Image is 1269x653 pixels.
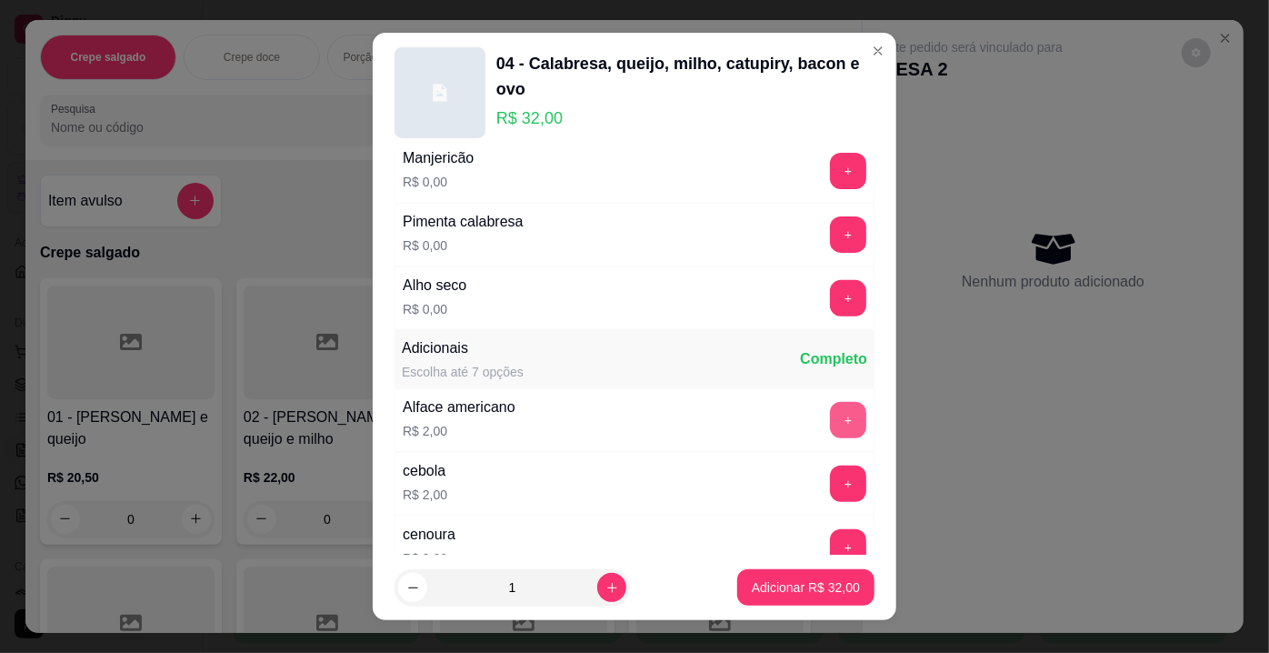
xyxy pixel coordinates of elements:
[403,524,455,546] div: cenoura
[597,573,626,602] button: increase-product-quantity
[864,36,893,65] button: Close
[403,275,466,296] div: Alho seco
[402,363,524,381] div: Escolha até 7 opções
[403,211,524,233] div: Pimenta calabresa
[737,569,874,606] button: Adicionar R$ 32,00
[398,573,427,602] button: decrease-product-quantity
[402,337,524,359] div: Adicionais
[403,397,515,418] div: Alface americano
[830,280,866,316] button: add
[800,348,867,370] div: Completo
[830,153,866,189] button: add
[830,402,866,438] button: add
[752,578,860,597] p: Adicionar R$ 32,00
[496,105,874,131] p: R$ 32,00
[403,422,515,440] p: R$ 2,00
[496,51,874,102] div: 04 - Calabresa, queijo, milho, catupiry, bacon e ovo
[403,460,447,482] div: cebola
[830,216,866,253] button: add
[403,486,447,504] p: R$ 2,00
[403,549,455,568] p: R$ 2,00
[403,173,474,191] p: R$ 0,00
[403,147,474,169] div: Manjericão
[403,300,466,318] p: R$ 0,00
[830,466,866,502] button: add
[403,236,524,255] p: R$ 0,00
[830,529,866,566] button: add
